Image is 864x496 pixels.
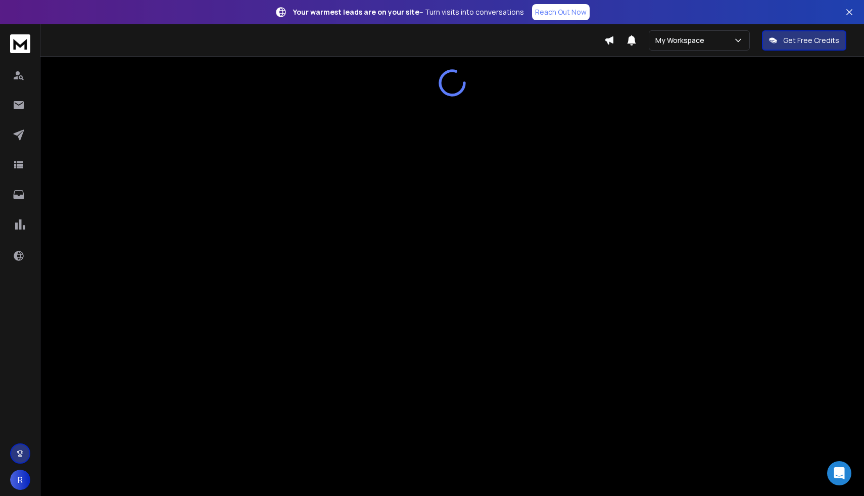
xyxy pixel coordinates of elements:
button: R [10,470,30,490]
p: Get Free Credits [783,35,839,46]
p: My Workspace [655,35,708,46]
p: Reach Out Now [535,7,587,17]
a: Reach Out Now [532,4,590,20]
p: – Turn visits into conversations [293,7,524,17]
strong: Your warmest leads are on your site [293,7,419,17]
div: Open Intercom Messenger [827,461,851,485]
button: Get Free Credits [762,30,846,51]
img: logo [10,34,30,53]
